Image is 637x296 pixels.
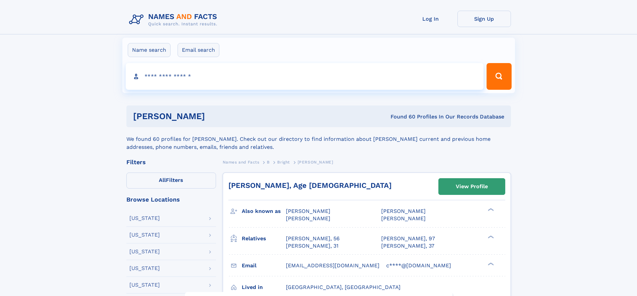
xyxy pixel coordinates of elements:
[242,206,286,217] h3: Also known as
[133,112,298,120] h1: [PERSON_NAME]
[439,179,505,195] a: View Profile
[126,11,223,29] img: Logo Names and Facts
[404,11,457,27] a: Log In
[381,235,435,242] a: [PERSON_NAME], 97
[286,215,330,222] span: [PERSON_NAME]
[126,159,216,165] div: Filters
[277,158,290,166] a: Bright
[286,208,330,214] span: [PERSON_NAME]
[381,215,426,222] span: [PERSON_NAME]
[381,208,426,214] span: [PERSON_NAME]
[242,260,286,271] h3: Email
[223,158,259,166] a: Names and Facts
[486,208,494,212] div: ❯
[178,43,219,57] label: Email search
[128,43,171,57] label: Name search
[129,232,160,238] div: [US_STATE]
[129,249,160,254] div: [US_STATE]
[286,284,401,290] span: [GEOGRAPHIC_DATA], [GEOGRAPHIC_DATA]
[129,282,160,288] div: [US_STATE]
[286,262,380,269] span: [EMAIL_ADDRESS][DOMAIN_NAME]
[286,235,340,242] a: [PERSON_NAME], 56
[126,173,216,189] label: Filters
[457,11,511,27] a: Sign Up
[286,242,338,250] a: [PERSON_NAME], 31
[486,262,494,266] div: ❯
[126,197,216,203] div: Browse Locations
[298,113,504,120] div: Found 60 Profiles In Our Records Database
[298,160,333,165] span: [PERSON_NAME]
[242,282,286,293] h3: Lived in
[126,127,511,151] div: We found 60 profiles for [PERSON_NAME]. Check out our directory to find information about [PERSON...
[129,266,160,271] div: [US_STATE]
[487,63,511,90] button: Search Button
[267,160,270,165] span: B
[242,233,286,244] h3: Relatives
[126,63,484,90] input: search input
[129,216,160,221] div: [US_STATE]
[456,179,488,194] div: View Profile
[486,235,494,239] div: ❯
[381,242,434,250] a: [PERSON_NAME], 37
[228,181,392,190] a: [PERSON_NAME], Age [DEMOGRAPHIC_DATA]
[159,177,166,183] span: All
[267,158,270,166] a: B
[277,160,290,165] span: Bright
